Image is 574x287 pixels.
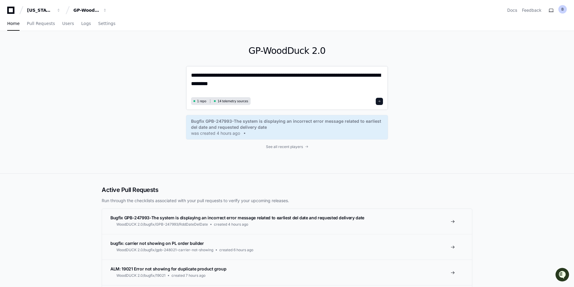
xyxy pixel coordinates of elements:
[7,17,20,31] a: Home
[219,248,253,252] span: created 6 hours ago
[27,17,55,31] a: Pull Requests
[110,266,226,271] span: ALM: 19021 Error not showing for duplicate product group
[6,45,17,56] img: 1756235613930-3d25f9e4-fa56-45dd-b3ad-e072dfbd1548
[266,144,303,149] span: See all recent players
[27,22,55,25] span: Pull Requests
[71,5,110,16] button: GP-WoodDuck 2.0
[98,22,115,25] span: Settings
[186,144,388,149] a: See all recent players
[561,7,564,12] h1: B
[218,99,248,103] span: 14 telemetry sources
[102,186,472,194] h2: Active Pull Requests
[102,260,472,285] a: ALM: 19021 Error not showing for duplicate product groupWoodDUCK 2.0/bugfix/19021created 7 hours ago
[191,118,383,136] a: Bugfix GPB-247993-The system is displaying an incorrect error message related to earliest del dat...
[110,241,204,246] span: bugfix: carrier not showing on PL order builder
[25,5,63,16] button: [US_STATE] Pacific
[62,17,74,31] a: Users
[116,222,208,227] span: WoodDUCK 2.0/bugfix/GPB-247993/RddDateDelDate
[558,5,567,14] button: B
[102,234,472,260] a: bugfix: carrier not showing on PL order builderWoodDUCK 2.0/bugfix/gpb-248021-carrier-not-showing...
[42,63,73,68] a: Powered byPylon
[555,267,571,283] iframe: Open customer support
[102,198,472,204] p: Run through the checklists associated with your pull requests to verify your upcoming releases.
[522,7,542,13] button: Feedback
[6,24,110,34] div: Welcome
[20,45,99,51] div: Start new chat
[171,273,205,278] span: created 7 hours ago
[6,6,18,18] img: PlayerZero
[116,273,165,278] span: WoodDUCK 2.0/bugfix/19021
[197,99,206,103] span: 1 repo
[116,248,213,252] span: WoodDUCK 2.0/bugfix/gpb-248021-carrier-not-showing
[60,63,73,68] span: Pylon
[98,17,115,31] a: Settings
[110,215,364,220] span: Bugfix GPB-247993-The system is displaying an incorrect error message related to earliest del dat...
[102,47,110,54] button: Start new chat
[73,7,99,13] div: GP-WoodDuck 2.0
[27,7,53,13] div: [US_STATE] Pacific
[191,118,383,130] span: Bugfix GPB-247993-The system is displaying an incorrect error message related to earliest del dat...
[7,22,20,25] span: Home
[62,22,74,25] span: Users
[102,209,472,234] a: Bugfix GPB-247993-The system is displaying an incorrect error message related to earliest del dat...
[20,51,76,56] div: We're available if you need us!
[191,130,240,136] span: was created 4 hours ago
[214,222,248,227] span: created 4 hours ago
[81,17,91,31] a: Logs
[186,45,388,56] h1: GP-WoodDuck 2.0
[81,22,91,25] span: Logs
[507,7,517,13] a: Docs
